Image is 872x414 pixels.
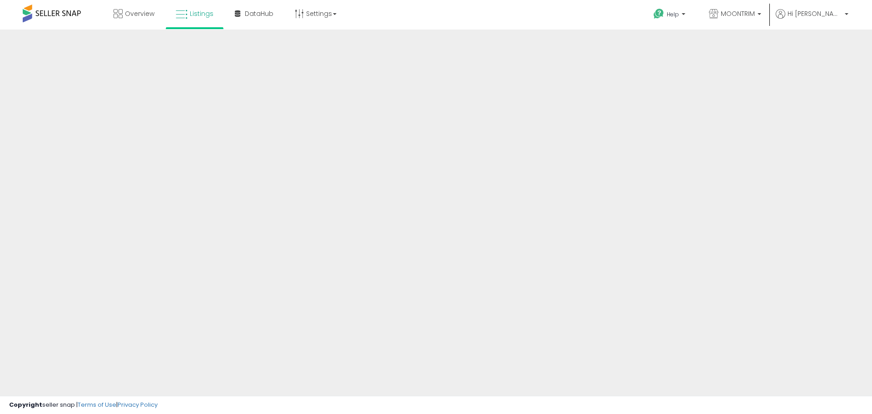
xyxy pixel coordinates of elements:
[721,9,755,18] span: MOONTRIM
[788,9,842,18] span: Hi [PERSON_NAME]
[776,9,848,30] a: Hi [PERSON_NAME]
[646,1,694,30] a: Help
[190,9,213,18] span: Listings
[245,9,273,18] span: DataHub
[118,400,158,409] a: Privacy Policy
[125,9,154,18] span: Overview
[667,10,679,18] span: Help
[78,400,116,409] a: Terms of Use
[653,8,664,20] i: Get Help
[9,400,42,409] strong: Copyright
[9,401,158,409] div: seller snap | |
